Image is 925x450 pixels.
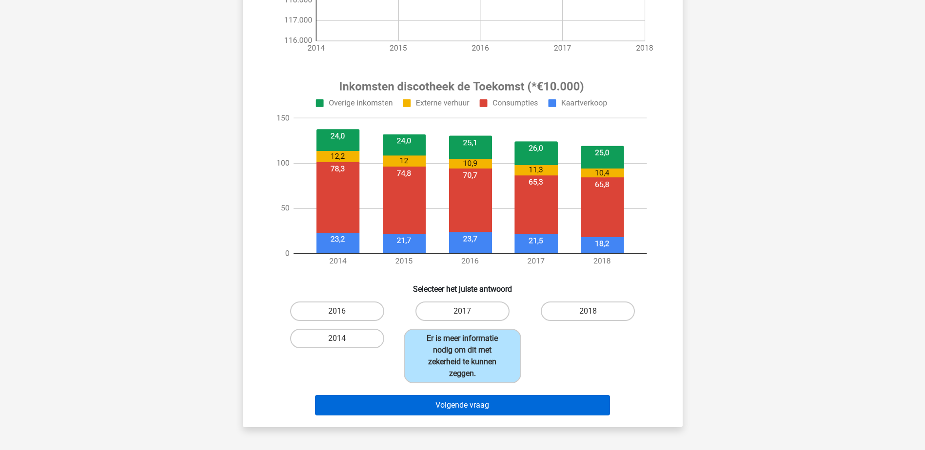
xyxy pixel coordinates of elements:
[541,301,635,321] label: 2018
[290,301,384,321] label: 2016
[315,395,610,415] button: Volgende vraag
[290,329,384,348] label: 2014
[404,329,521,383] label: Er is meer informatie nodig om dit met zekerheid te kunnen zeggen.
[258,277,667,294] h6: Selecteer het juiste antwoord
[415,301,510,321] label: 2017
